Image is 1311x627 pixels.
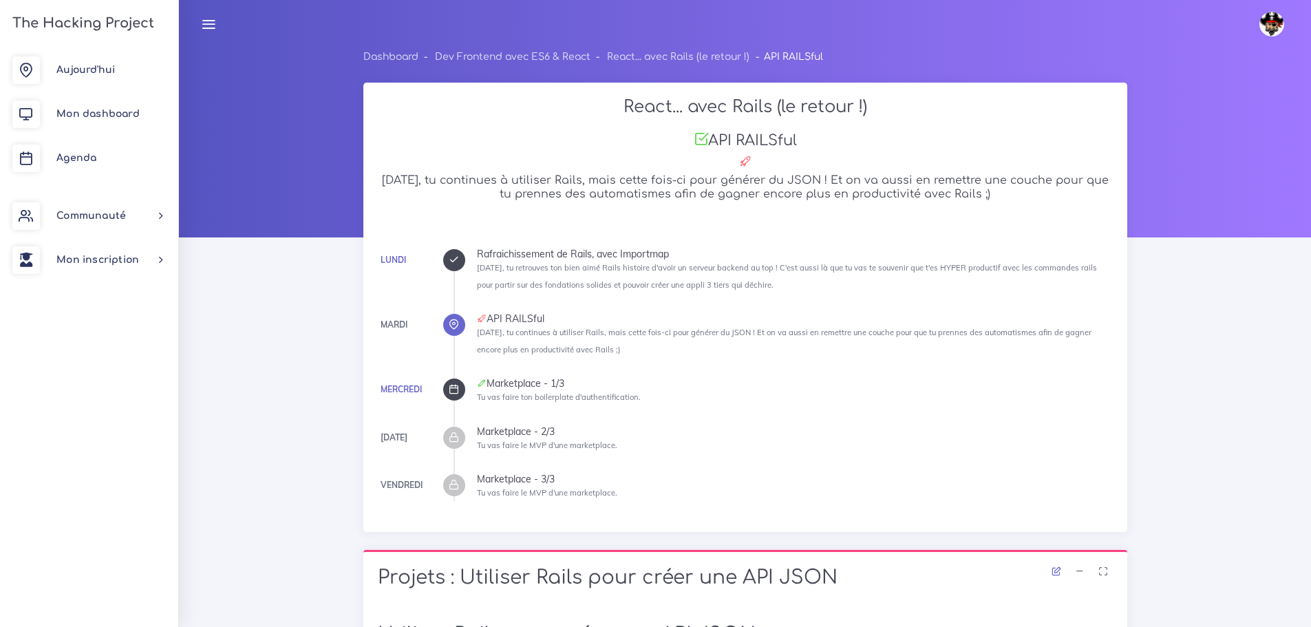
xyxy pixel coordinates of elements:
[363,52,418,62] a: Dashboard
[381,430,407,445] div: [DATE]
[477,314,1113,323] div: API RAILSful
[56,211,126,221] span: Communauté
[477,249,1113,259] div: Rafraichissement de Rails, avec Importmap
[435,52,590,62] a: Dev Frontend avec ES6 & React
[56,153,96,163] span: Agenda
[381,478,423,493] div: Vendredi
[477,379,1113,388] div: Marketplace - 1/3
[56,255,139,265] span: Mon inscription
[477,392,641,402] small: Tu vas faire ton boilerplate d'authentification.
[378,131,1113,149] h3: API RAILSful
[381,384,422,394] a: Mercredi
[607,52,749,62] a: React... avec Rails (le retour !)
[381,317,407,332] div: Mardi
[1259,12,1284,36] img: avatar
[56,109,140,119] span: Mon dashboard
[477,440,617,450] small: Tu vas faire le MVP d'une marketplace.
[477,474,1113,484] div: Marketplace - 3/3
[477,328,1091,354] small: [DATE], tu continues à utiliser Rails, mais cette fois-ci pour générer du JSON ! Et on va aussi e...
[477,488,617,498] small: Tu vas faire le MVP d'une marketplace.
[56,65,115,75] span: Aujourd'hui
[477,427,1113,436] div: Marketplace - 2/3
[378,174,1113,200] h5: [DATE], tu continues à utiliser Rails, mais cette fois-ci pour générer du JSON ! Et on va aussi e...
[381,255,406,265] a: Lundi
[378,566,1113,590] h1: Projets : Utiliser Rails pour créer une API JSON
[8,16,154,31] h3: The Hacking Project
[477,263,1097,290] small: [DATE], tu retrouves ton bien aimé Rails histoire d'avoir un serveur backend au top ! C'est aussi...
[749,48,822,65] li: API RAILSful
[378,97,1113,117] h2: React... avec Rails (le retour !)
